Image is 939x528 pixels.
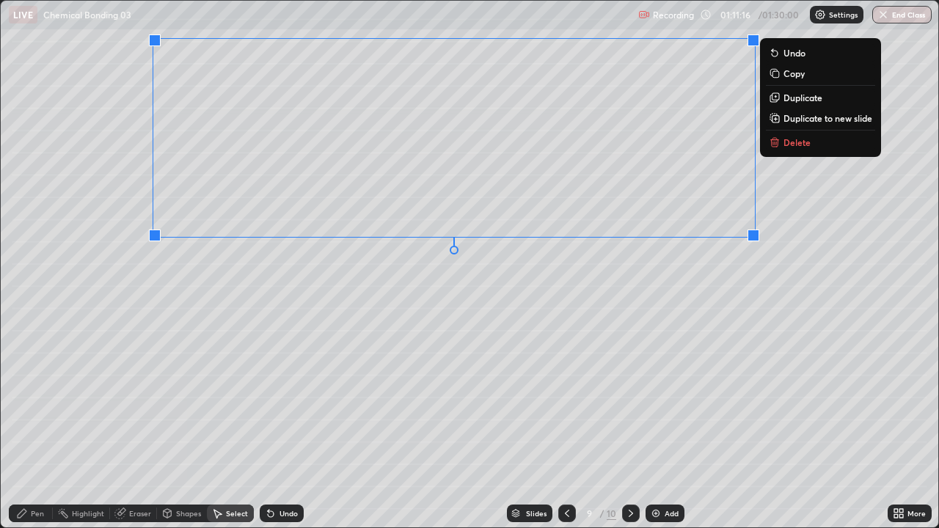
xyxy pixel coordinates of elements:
p: Chemical Bonding 03 [43,9,131,21]
img: end-class-cross [877,9,889,21]
div: / [599,509,604,518]
p: LIVE [13,9,33,21]
p: Copy [783,67,805,79]
div: Pen [31,510,44,517]
p: Undo [783,47,805,59]
div: Add [665,510,679,517]
img: recording.375f2c34.svg [638,9,650,21]
img: add-slide-button [650,507,662,519]
button: Copy [766,65,875,82]
img: class-settings-icons [814,9,826,21]
button: Duplicate to new slide [766,109,875,127]
p: Settings [829,11,858,18]
button: Duplicate [766,89,875,106]
div: More [907,510,926,517]
p: Duplicate to new slide [783,112,872,124]
div: Shapes [176,510,201,517]
div: Slides [526,510,547,517]
p: Recording [653,10,694,21]
p: Delete [783,136,811,148]
div: Eraser [129,510,151,517]
button: Undo [766,44,875,62]
div: Select [226,510,248,517]
button: End Class [872,6,932,23]
div: Undo [279,510,298,517]
p: Duplicate [783,92,822,103]
div: 10 [607,507,616,520]
div: Highlight [72,510,104,517]
button: Delete [766,133,875,151]
div: 9 [582,509,596,518]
